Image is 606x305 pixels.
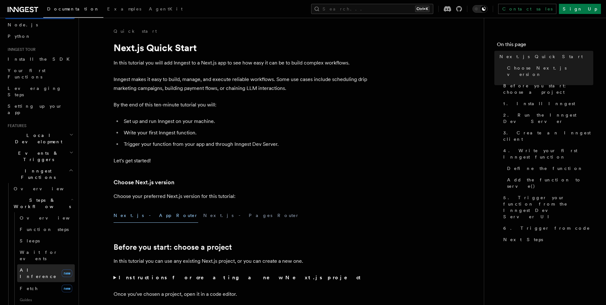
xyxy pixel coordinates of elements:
span: 3. Create an Inngest client [503,130,593,142]
a: Sign Up [559,4,601,14]
span: AgentKit [149,6,183,11]
a: 1. Install Inngest [501,98,593,109]
a: Define the function [505,163,593,174]
a: Python [5,30,75,42]
li: Set up and run Inngest on your machine. [122,117,368,126]
h4: On this page [497,41,593,51]
a: Quick start [114,28,157,34]
button: Next.js - Pages Router [203,208,299,223]
span: Features [5,123,26,128]
a: Examples [103,2,145,17]
span: new [62,285,72,292]
a: Next.js Quick Start [497,51,593,62]
p: Let's get started! [114,156,368,165]
h1: Next.js Quick Start [114,42,368,53]
span: 2. Run the Inngest Dev Server [503,112,593,125]
strong: Instructions for creating a new Next.js project [119,274,363,281]
a: Before you start: choose a project [114,243,232,252]
span: Install the SDK [8,57,73,62]
span: Overview [20,215,85,220]
p: Once you've chosen a project, open it in a code editor. [114,290,368,299]
button: Events & Triggers [5,147,75,165]
span: 4. Write your first Inngest function [503,147,593,160]
button: Steps & Workflows [11,194,75,212]
a: Before you start: choose a project [501,80,593,98]
a: AI Inferencenew [17,264,75,282]
button: Toggle dark mode [472,5,488,13]
a: Overview [17,212,75,224]
span: Your first Functions [8,68,45,79]
a: Next Steps [501,234,593,245]
span: Fetch [20,286,38,291]
span: Sleeps [20,238,40,243]
button: Inngest Functions [5,165,75,183]
a: Function steps [17,224,75,235]
li: Write your first Inngest function. [122,128,368,137]
span: Leveraging Steps [8,86,61,97]
span: Function steps [20,227,69,232]
span: Choose Next.js version [507,65,593,78]
span: Inngest tour [5,47,36,52]
span: Guides [17,295,75,305]
span: Node.js [8,22,38,27]
a: Fetchnew [17,282,75,295]
span: Wait for events [20,250,58,261]
a: Add the function to serve() [505,174,593,192]
a: Choose Next.js version [114,178,174,187]
a: Leveraging Steps [5,83,75,100]
span: new [62,269,72,277]
span: Events & Triggers [5,150,69,163]
p: Inngest makes it easy to build, manage, and execute reliable workflows. Some use cases include sc... [114,75,368,93]
span: Examples [107,6,141,11]
span: Steps & Workflows [11,197,71,210]
span: Next Steps [503,236,543,243]
a: AgentKit [145,2,186,17]
span: 5. Trigger your function from the Inngest Dev Server UI [503,194,593,220]
a: 5. Trigger your function from the Inngest Dev Server UI [501,192,593,222]
span: 6. Trigger from code [503,225,590,231]
p: By the end of this ten-minute tutorial you will: [114,100,368,109]
a: Contact sales [498,4,556,14]
p: Choose your preferred Next.js version for this tutorial: [114,192,368,201]
button: Local Development [5,130,75,147]
a: 2. Run the Inngest Dev Server [501,109,593,127]
a: 3. Create an Inngest client [501,127,593,145]
summary: Instructions for creating a new Next.js project [114,273,368,282]
kbd: Ctrl+K [415,6,429,12]
a: Setting up your app [5,100,75,118]
a: Node.js [5,19,75,30]
span: Python [8,34,31,39]
span: Define the function [507,165,583,172]
button: Search...Ctrl+K [311,4,433,14]
p: In this tutorial you will add Inngest to a Next.js app to see how easy it can be to build complex... [114,58,368,67]
a: 6. Trigger from code [501,222,593,234]
span: Setting up your app [8,104,62,115]
a: Sleeps [17,235,75,247]
span: Documentation [47,6,100,11]
span: Next.js Quick Start [499,53,583,60]
a: Choose Next.js version [505,62,593,80]
span: 1. Install Inngest [503,100,575,107]
span: Overview [14,186,79,191]
a: Your first Functions [5,65,75,83]
span: Local Development [5,132,69,145]
a: Wait for events [17,247,75,264]
span: Inngest Functions [5,168,69,180]
li: Trigger your function from your app and through Inngest Dev Server. [122,140,368,149]
p: In this tutorial you can use any existing Next.js project, or you can create a new one. [114,257,368,266]
a: Overview [11,183,75,194]
button: Next.js - App Router [114,208,198,223]
a: Install the SDK [5,53,75,65]
span: Add the function to serve() [507,177,593,189]
span: AI Inference [20,268,57,279]
a: Documentation [43,2,103,18]
a: 4. Write your first Inngest function [501,145,593,163]
span: Before you start: choose a project [503,83,593,95]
